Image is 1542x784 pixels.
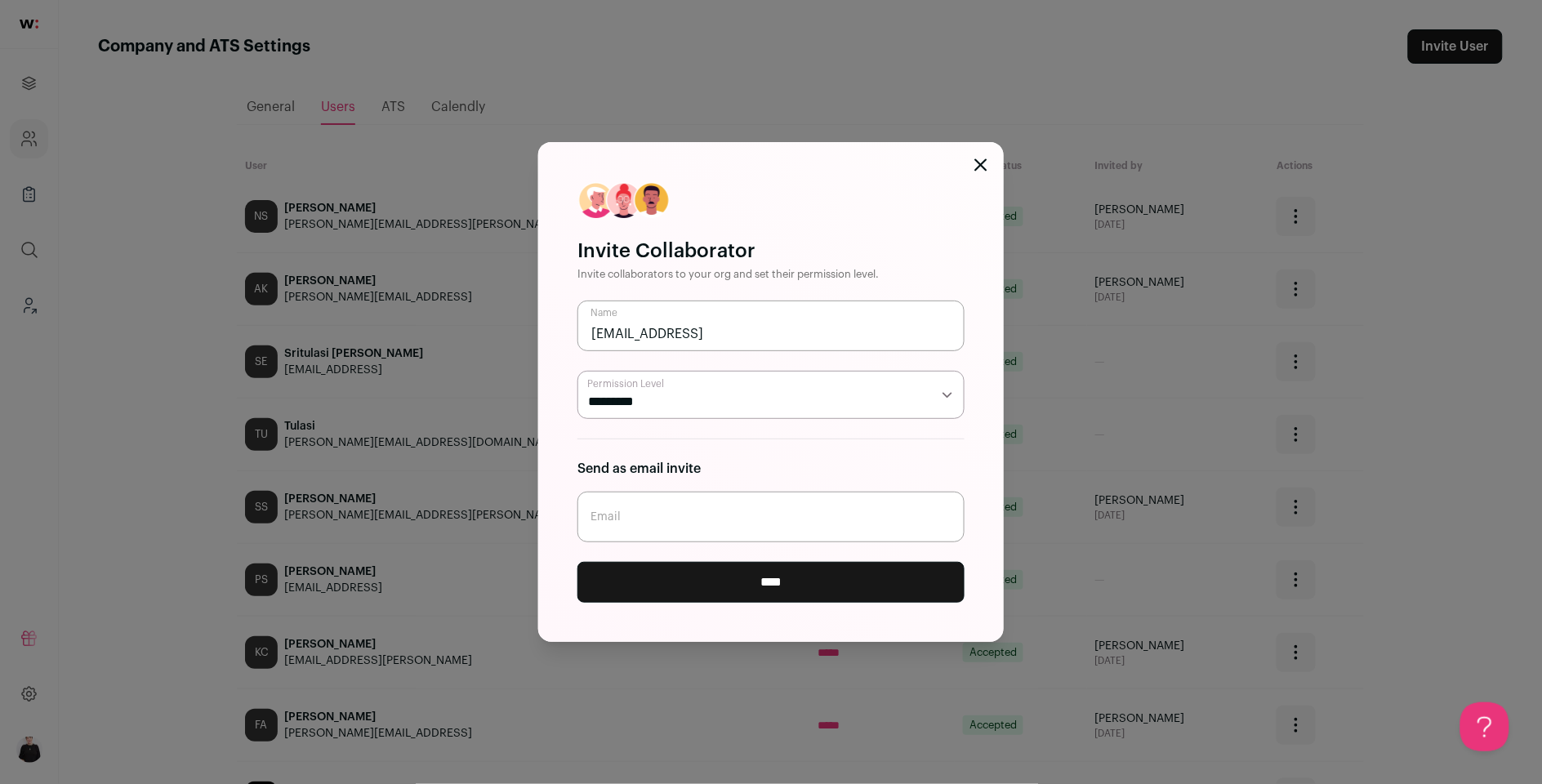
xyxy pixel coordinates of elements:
input: Name [577,301,965,351]
button: Close modal [974,158,987,171]
iframe: Help Scout Beacon - Open [1460,702,1509,751]
h2: Invite Collaborator [577,238,965,265]
div: Invite collaborators to your org and set their permission level. [577,268,965,281]
img: collaborators-005e74d49747c0a9143e429f6147821912a8bda09059ecdfa30ace70f5cb51b7.png [577,181,671,219]
div: Send as email invite [577,459,965,479]
input: Email [577,492,965,542]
